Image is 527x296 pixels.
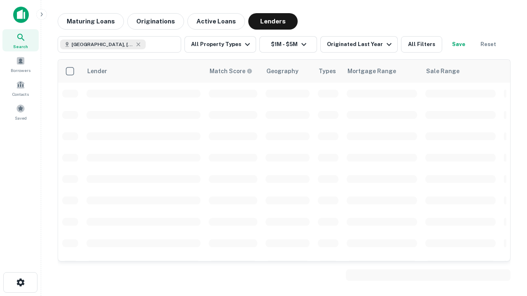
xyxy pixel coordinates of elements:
iframe: Chat Widget [486,230,527,270]
span: Saved [15,115,27,121]
div: Types [319,66,336,76]
button: Active Loans [187,13,245,30]
div: Sale Range [426,66,459,76]
span: Contacts [12,91,29,97]
button: Lenders [248,13,298,30]
th: Capitalize uses an advanced AI algorithm to match your search with the best lender. The match sco... [205,60,261,83]
button: $1M - $5M [259,36,317,53]
button: Save your search to get updates of matches that match your search criteria. [445,36,472,53]
span: [GEOGRAPHIC_DATA], [GEOGRAPHIC_DATA], [GEOGRAPHIC_DATA] [72,41,133,48]
div: Originated Last Year [327,39,394,49]
a: Search [2,29,39,51]
div: Geography [266,66,298,76]
div: Mortgage Range [347,66,396,76]
a: Contacts [2,77,39,99]
th: Mortgage Range [343,60,421,83]
button: Originations [127,13,184,30]
img: capitalize-icon.png [13,7,29,23]
div: Capitalize uses an advanced AI algorithm to match your search with the best lender. The match sco... [210,67,252,76]
h6: Match Score [210,67,251,76]
button: Reset [475,36,501,53]
button: Originated Last Year [320,36,398,53]
th: Sale Range [421,60,500,83]
span: Search [13,43,28,50]
div: Lender [87,66,107,76]
button: Maturing Loans [58,13,124,30]
a: Borrowers [2,53,39,75]
a: Saved [2,101,39,123]
span: Borrowers [11,67,30,74]
th: Geography [261,60,314,83]
th: Types [314,60,343,83]
th: Lender [82,60,205,83]
button: All Filters [401,36,442,53]
button: All Property Types [184,36,256,53]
